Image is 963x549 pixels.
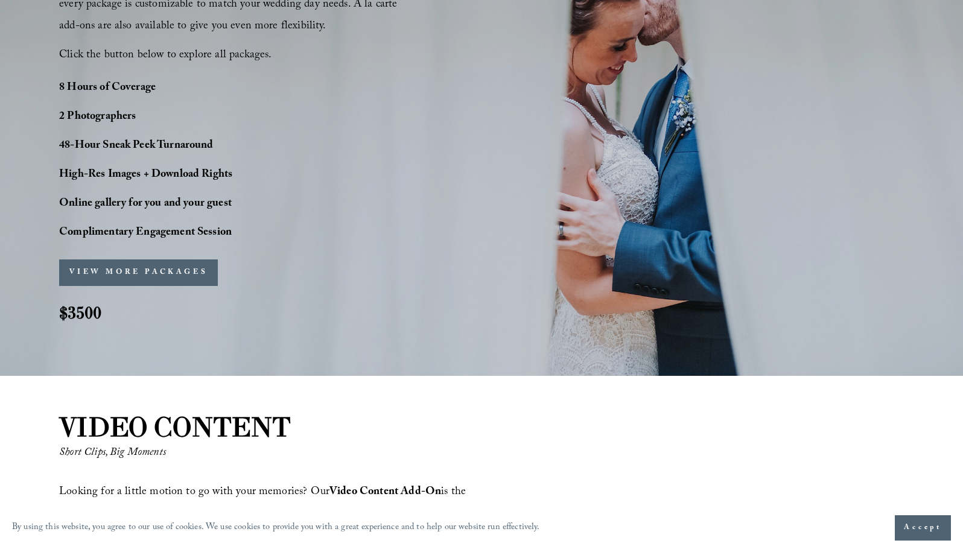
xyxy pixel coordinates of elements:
[59,137,214,156] strong: 48-Hour Sneak Peek Turnaround
[59,79,156,98] strong: 8 Hours of Coverage
[904,522,942,534] span: Accept
[59,444,166,463] em: Short Clips, Big Moments
[59,195,232,214] strong: Online gallery for you and your guest
[12,519,540,537] p: By using this website, you agree to our use of cookies. We use cookies to provide you with a grea...
[59,410,291,443] strong: VIDEO CONTENT
[59,224,232,243] strong: Complimentary Engagement Session
[59,259,218,286] button: VIEW MORE PACKAGES
[59,108,136,127] strong: 2 Photographers
[59,46,272,65] span: Click the button below to explore all packages.
[59,166,232,185] strong: High-Res Images + Download Rights
[59,302,101,323] strong: $3500
[895,515,951,541] button: Accept
[329,483,441,502] strong: Video Content Add-On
